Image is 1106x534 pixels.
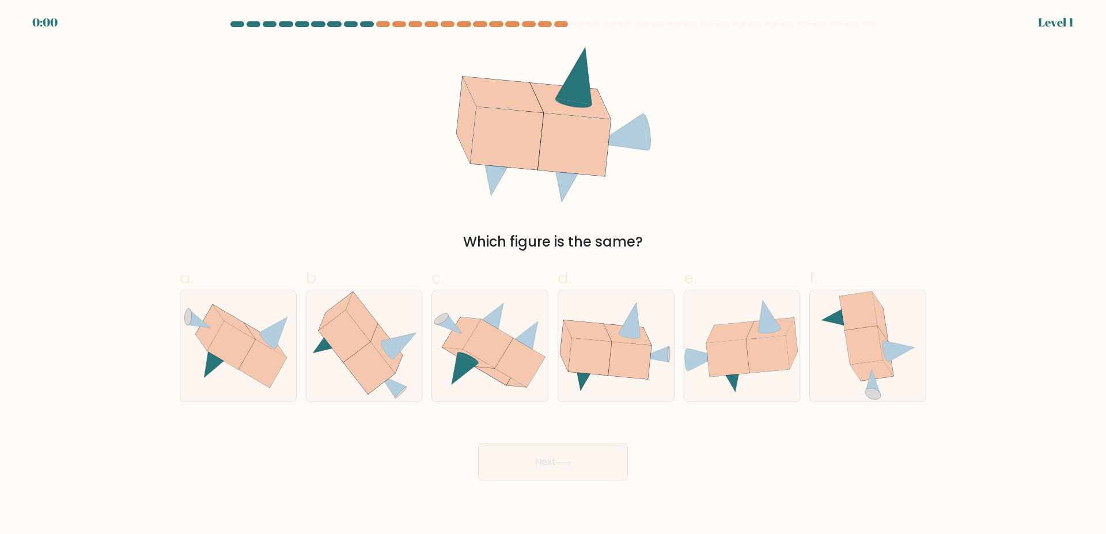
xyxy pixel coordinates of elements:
span: f. [809,267,817,289]
span: e. [684,267,696,289]
span: c. [431,267,444,289]
span: d. [558,267,571,289]
div: Level 1 [1038,14,1074,31]
div: Which figure is the same? [187,232,919,252]
div: 0:00 [32,14,58,31]
span: a. [180,267,194,289]
span: b. [306,267,320,289]
button: Next [478,444,628,480]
